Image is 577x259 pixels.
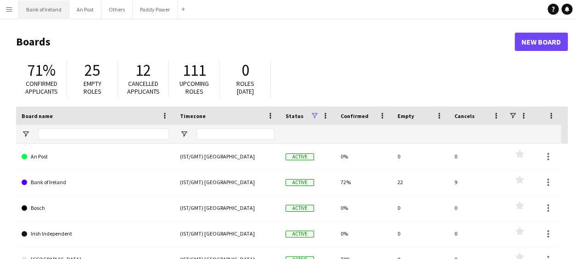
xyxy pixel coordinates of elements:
a: Bosch [22,195,169,221]
span: Confirmed applicants [25,79,58,96]
span: 25 [84,60,100,80]
span: 12 [135,60,151,80]
button: Bank of Ireland [19,0,69,18]
div: (IST/GMT) [GEOGRAPHIC_DATA] [174,169,280,195]
span: Empty roles [84,79,101,96]
span: Cancels [454,113,475,119]
button: Paddy Power [133,0,178,18]
button: Others [101,0,133,18]
div: (IST/GMT) [GEOGRAPHIC_DATA] [174,195,280,220]
div: 0 [392,221,449,246]
span: 0 [241,60,249,80]
a: New Board [515,33,568,51]
div: (IST/GMT) [GEOGRAPHIC_DATA] [174,144,280,169]
span: Cancelled applicants [127,79,160,96]
div: 0 [392,195,449,220]
div: 0% [335,221,392,246]
span: Active [286,153,314,160]
div: 0% [335,144,392,169]
span: 71% [27,60,56,80]
div: 0 [449,221,506,246]
span: Timezone [180,113,206,119]
a: An Post [22,144,169,169]
span: Active [286,205,314,212]
span: Confirmed [341,113,369,119]
div: 9 [449,169,506,195]
span: Active [286,179,314,186]
span: Roles [DATE] [236,79,254,96]
button: Open Filter Menu [180,130,188,138]
input: Board name Filter Input [38,129,169,140]
input: Timezone Filter Input [196,129,274,140]
div: 0 [449,195,506,220]
div: 0 [392,144,449,169]
button: Open Filter Menu [22,130,30,138]
span: Status [286,113,303,119]
span: Upcoming roles [179,79,209,96]
span: Active [286,231,314,237]
div: 22 [392,169,449,195]
span: 111 [183,60,206,80]
span: Empty [398,113,414,119]
h1: Boards [16,35,515,49]
div: (IST/GMT) [GEOGRAPHIC_DATA] [174,221,280,246]
span: Board name [22,113,53,119]
div: 72% [335,169,392,195]
a: Bank of Ireland [22,169,169,195]
a: Irish Independent [22,221,169,247]
button: An Post [69,0,101,18]
div: 0% [335,195,392,220]
div: 0 [449,144,506,169]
